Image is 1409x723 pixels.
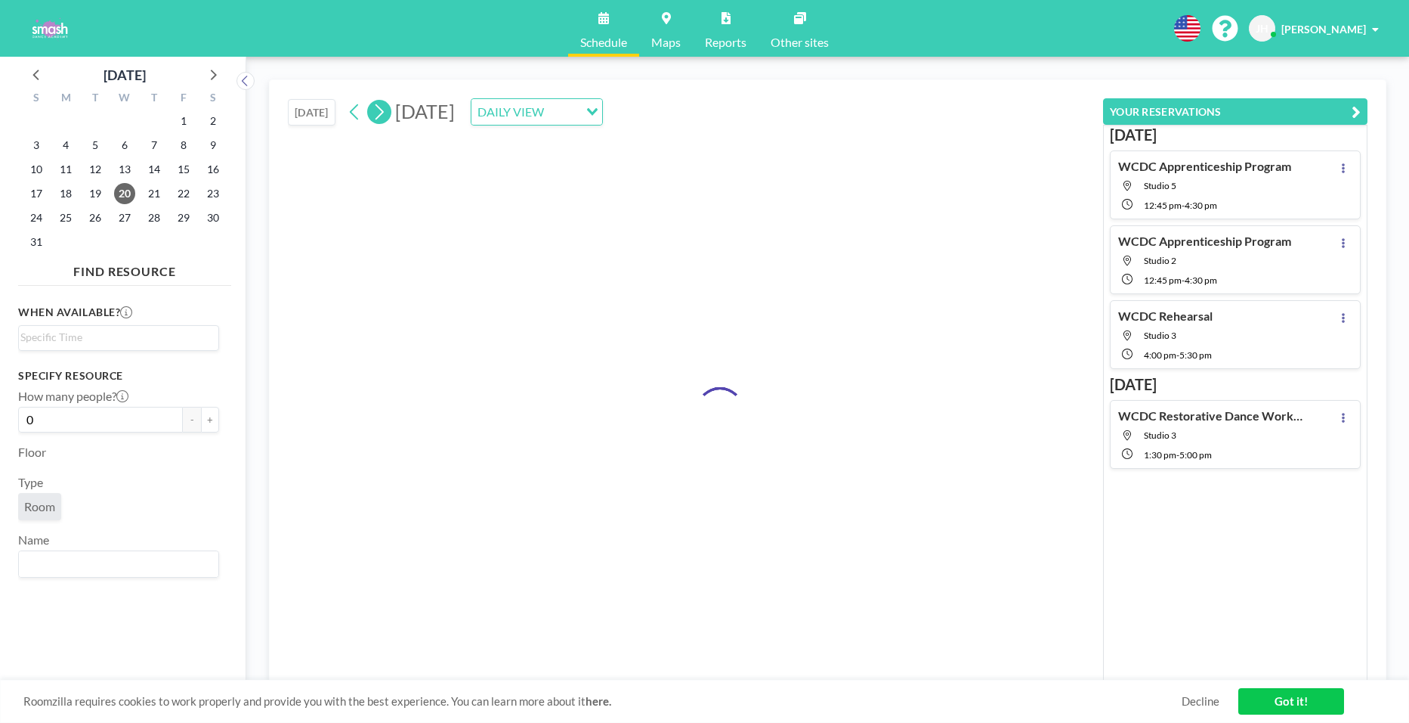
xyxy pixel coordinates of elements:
span: Room [24,499,55,514]
label: Type [18,475,43,490]
span: Roomzilla requires cookies to work properly and provide you with the best experience. You can lea... [23,694,1182,709]
span: 5:00 PM [1179,449,1212,461]
h4: WCDC Rehearsal [1118,309,1213,324]
div: Search for option [471,99,602,125]
span: 4:30 PM [1185,200,1217,211]
h3: [DATE] [1110,375,1361,394]
span: Sunday, August 10, 2025 [26,159,47,180]
a: Got it! [1238,688,1344,715]
span: JH [1256,22,1268,36]
input: Search for option [20,554,210,574]
span: Saturday, August 16, 2025 [202,159,224,180]
span: Friday, August 1, 2025 [173,110,194,132]
span: Monday, August 4, 2025 [55,135,76,156]
span: Studio 3 [1144,430,1176,441]
h3: [DATE] [1110,126,1361,144]
span: Wednesday, August 27, 2025 [114,207,135,228]
span: Tuesday, August 26, 2025 [85,207,106,228]
h4: FIND RESOURCE [18,258,231,279]
span: - [1182,200,1185,211]
span: Studio 2 [1144,255,1176,266]
h4: WCDC Apprenticeship Program [1118,234,1291,249]
span: Thursday, August 14, 2025 [144,159,165,180]
span: Friday, August 8, 2025 [173,135,194,156]
span: Friday, August 29, 2025 [173,207,194,228]
span: Monday, August 25, 2025 [55,207,76,228]
span: Saturday, August 9, 2025 [202,135,224,156]
div: T [139,89,168,109]
span: Other sites [771,36,829,48]
span: Sunday, August 24, 2025 [26,207,47,228]
div: F [168,89,198,109]
span: Friday, August 15, 2025 [173,159,194,180]
label: Name [18,532,49,548]
span: - [1182,275,1185,286]
a: here. [586,694,611,708]
label: How many people? [18,389,128,404]
button: - [183,407,201,433]
span: Tuesday, August 5, 2025 [85,135,106,156]
label: Floor [18,445,46,460]
span: - [1176,349,1179,361]
span: Tuesday, August 12, 2025 [85,159,106,180]
h3: Specify resource [18,369,219,383]
div: Search for option [19,326,218,349]
span: [DATE] [395,100,455,123]
span: 12:45 PM [1144,200,1182,211]
span: Tuesday, August 19, 2025 [85,183,106,204]
span: Wednesday, August 6, 2025 [114,135,135,156]
span: Studio 5 [1144,180,1176,191]
span: DAILY VIEW [474,102,547,122]
span: Friday, August 22, 2025 [173,183,194,204]
span: Thursday, August 28, 2025 [144,207,165,228]
span: Thursday, August 7, 2025 [144,135,165,156]
span: 1:30 PM [1144,449,1176,461]
span: Monday, August 18, 2025 [55,183,76,204]
input: Search for option [20,329,210,346]
span: 4:00 PM [1144,349,1176,361]
div: S [22,89,51,109]
div: Search for option [19,551,218,577]
span: Sunday, August 3, 2025 [26,135,47,156]
span: [PERSON_NAME] [1281,23,1366,36]
h4: WCDC Restorative Dance Workshop [1118,408,1307,424]
span: Thursday, August 21, 2025 [144,183,165,204]
span: 5:30 PM [1179,349,1212,361]
button: [DATE] [288,99,335,126]
span: Maps [651,36,681,48]
div: S [198,89,227,109]
span: Wednesday, August 20, 2025 [114,183,135,204]
span: - [1176,449,1179,461]
span: 12:45 PM [1144,275,1182,286]
img: organization-logo [24,14,75,44]
span: Saturday, August 30, 2025 [202,207,224,228]
div: W [110,89,140,109]
span: Wednesday, August 13, 2025 [114,159,135,180]
span: 4:30 PM [1185,275,1217,286]
input: Search for option [548,102,577,122]
span: Sunday, August 31, 2025 [26,231,47,253]
button: + [201,407,219,433]
span: Studio 3 [1144,330,1176,341]
h4: WCDC Apprenticeship Program [1118,159,1291,174]
div: M [51,89,81,109]
span: Monday, August 11, 2025 [55,159,76,180]
a: Decline [1182,694,1219,709]
span: Reports [705,36,746,48]
button: YOUR RESERVATIONS [1103,98,1367,125]
div: T [81,89,110,109]
div: [DATE] [104,64,146,85]
span: Saturday, August 2, 2025 [202,110,224,132]
span: Schedule [580,36,627,48]
span: Sunday, August 17, 2025 [26,183,47,204]
span: Saturday, August 23, 2025 [202,183,224,204]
